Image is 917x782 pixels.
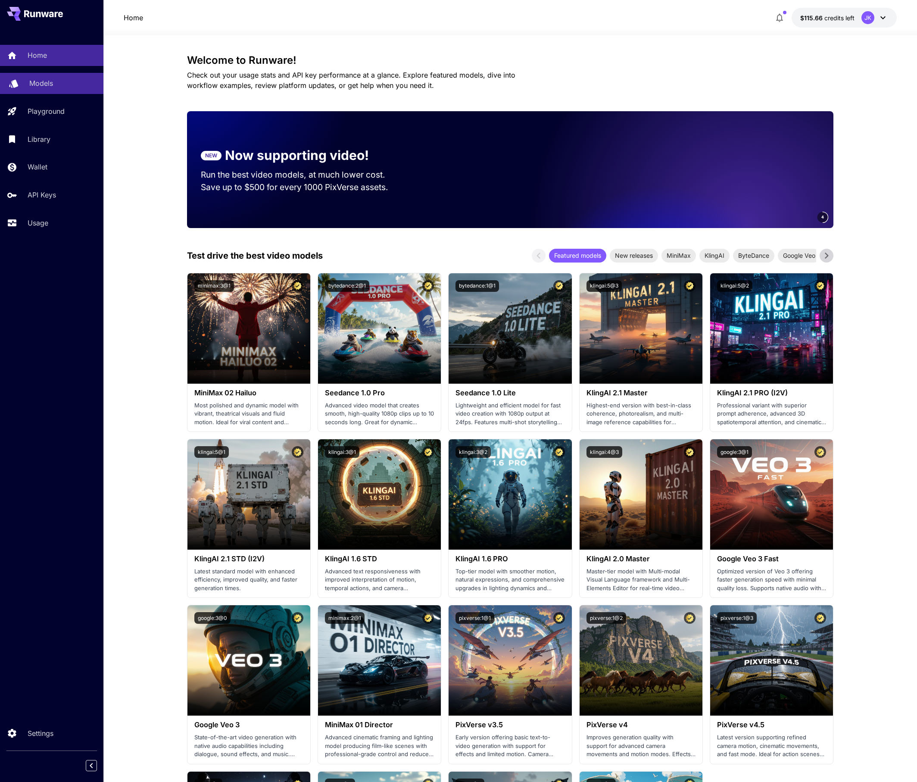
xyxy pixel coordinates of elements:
[194,721,303,729] h3: Google Veo 3
[194,555,303,563] h3: KlingAI 2.1 STD (I2V)
[455,446,491,458] button: klingai:3@2
[814,280,826,292] button: Certified Model – Vetted for best performance and includes a commercial license.
[225,146,369,165] p: Now supporting video!
[318,273,441,384] img: alt
[422,612,434,624] button: Certified Model – Vetted for best performance and includes a commercial license.
[28,190,56,200] p: API Keys
[29,78,53,88] p: Models
[661,249,696,263] div: MiniMax
[610,249,658,263] div: New releases
[187,54,833,66] h3: Welcome to Runware!
[449,605,571,716] img: alt
[194,401,303,427] p: Most polished and dynamic model with vibrant, theatrical visuals and fluid motion. Ideal for vira...
[586,446,622,458] button: klingai:4@3
[699,249,730,263] div: KlingAI
[684,612,696,624] button: Certified Model – Vetted for best performance and includes a commercial license.
[187,249,323,262] p: Test drive the best video models
[187,439,310,550] img: alt
[325,446,359,458] button: klingai:3@1
[28,134,50,144] p: Library
[586,612,626,624] button: pixverse:1@2
[684,280,696,292] button: Certified Model – Vetted for best performance and includes a commercial license.
[92,758,103,773] div: Collapse sidebar
[717,567,826,593] p: Optimized version of Veo 3 offering faster generation speed with minimal quality loss. Supports n...
[28,50,47,60] p: Home
[710,273,833,384] img: alt
[201,169,402,181] p: Run the best video models, at much lower cost.
[553,612,565,624] button: Certified Model – Vetted for best performance and includes a commercial license.
[553,446,565,458] button: Certified Model – Vetted for best performance and includes a commercial license.
[455,555,565,563] h3: KlingAI 1.6 PRO
[455,401,565,427] p: Lightweight and efficient model for fast video creation with 1080p output at 24fps. Features mult...
[449,439,571,550] img: alt
[318,439,441,550] img: alt
[717,721,826,729] h3: PixVerse v4.5
[28,106,65,116] p: Playground
[455,567,565,593] p: Top-tier model with smoother motion, natural expressions, and comprehensive upgrades in lighting ...
[814,446,826,458] button: Certified Model – Vetted for best performance and includes a commercial license.
[699,251,730,260] span: KlingAI
[661,251,696,260] span: MiniMax
[325,567,434,593] p: Advanced text responsiveness with improved interpretation of motion, temporal actions, and camera...
[861,11,874,24] div: JK
[124,13,143,23] nav: breadcrumb
[553,280,565,292] button: Certified Model – Vetted for best performance and includes a commercial license.
[586,721,696,729] h3: PixVerse v4
[194,389,303,397] h3: MiniMax 02 Hailuo
[194,446,229,458] button: klingai:5@1
[800,13,855,22] div: $115.6556
[194,567,303,593] p: Latest standard model with enhanced efficiency, improved quality, and faster generation times.
[325,555,434,563] h3: KlingAI 1.6 STD
[325,721,434,729] h3: MiniMax 01 Director
[292,446,303,458] button: Certified Model – Vetted for best performance and includes a commercial license.
[684,446,696,458] button: Certified Model – Vetted for best performance and includes a commercial license.
[580,273,702,384] img: alt
[792,8,897,28] button: $115.6556JK
[549,249,606,263] div: Featured models
[292,612,303,624] button: Certified Model – Vetted for best performance and includes a commercial license.
[194,733,303,759] p: State-of-the-art video generation with native audio capabilities including dialogue, sound effect...
[28,162,47,172] p: Wallet
[717,389,826,397] h3: KlingAI 2.1 PRO (I2V)
[422,280,434,292] button: Certified Model – Vetted for best performance and includes a commercial license.
[733,249,774,263] div: ByteDance
[325,280,369,292] button: bytedance:2@1
[201,181,402,194] p: Save up to $500 for every 1000 PixVerse assets.
[455,389,565,397] h3: Seedance 1.0 Lite
[778,251,820,260] span: Google Veo
[717,280,752,292] button: klingai:5@2
[187,273,310,384] img: alt
[187,605,310,716] img: alt
[824,14,855,22] span: credits left
[778,249,820,263] div: Google Veo
[325,389,434,397] h3: Seedance 1.0 Pro
[821,214,824,220] span: 4
[194,612,231,624] button: google:3@0
[205,152,217,160] p: NEW
[422,446,434,458] button: Certified Model – Vetted for best performance and includes a commercial license.
[717,733,826,759] p: Latest version supporting refined camera motion, cinematic movements, and fast mode. Ideal for ac...
[194,280,234,292] button: minimax:3@1
[325,401,434,427] p: Advanced video model that creates smooth, high-quality 1080p clips up to 10 seconds long. Great f...
[86,760,97,771] button: Collapse sidebar
[318,605,441,716] img: alt
[549,251,606,260] span: Featured models
[455,733,565,759] p: Early version offering basic text-to-video generation with support for effects and limited motion...
[586,555,696,563] h3: KlingAI 2.0 Master
[28,728,53,738] p: Settings
[586,567,696,593] p: Master-tier model with Multi-modal Visual Language framework and Multi-Elements Editor for real-t...
[455,721,565,729] h3: PixVerse v3.5
[710,439,833,550] img: alt
[814,612,826,624] button: Certified Model – Vetted for best performance and includes a commercial license.
[325,733,434,759] p: Advanced cinematic framing and lighting model producing film-like scenes with professional-grade ...
[187,71,515,90] span: Check out your usage stats and API key performance at a glance. Explore featured models, dive int...
[717,555,826,563] h3: Google Veo 3 Fast
[586,733,696,759] p: Improves generation quality with support for advanced camera movements and motion modes. Effects ...
[580,439,702,550] img: alt
[124,13,143,23] a: Home
[28,218,48,228] p: Usage
[717,401,826,427] p: Professional variant with superior prompt adherence, advanced 3D spatiotemporal attention, and ci...
[292,280,303,292] button: Certified Model – Vetted for best performance and includes a commercial license.
[586,280,622,292] button: klingai:5@3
